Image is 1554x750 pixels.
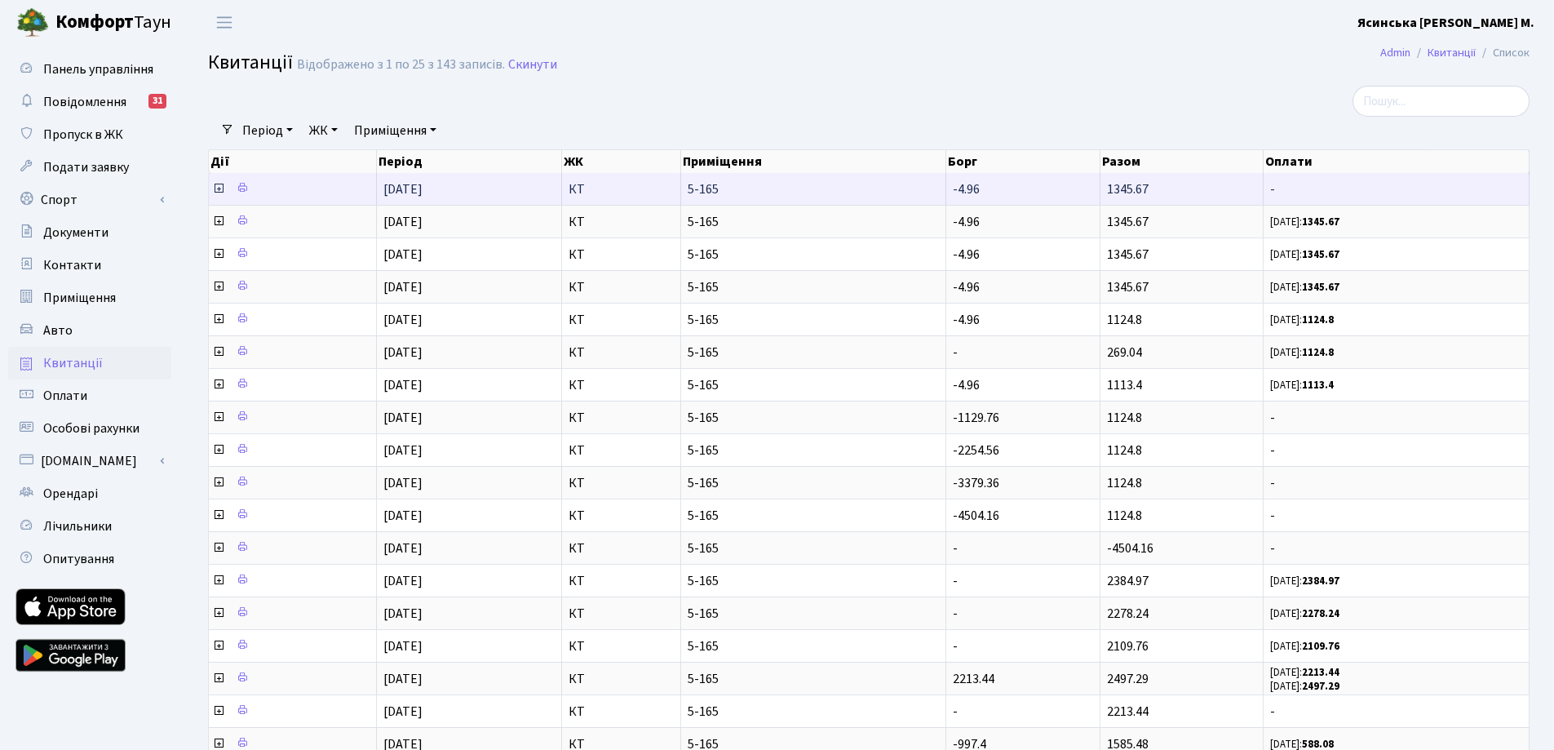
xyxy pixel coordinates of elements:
img: logo.png [16,7,49,39]
span: [DATE] [383,278,423,296]
span: - [953,572,958,590]
small: [DATE]: [1270,215,1339,229]
a: Документи [8,216,171,249]
span: КТ [569,183,674,196]
span: Таун [55,9,171,37]
a: ЖК [303,117,344,144]
a: Опитування [8,543,171,575]
span: КТ [569,477,674,490]
span: КТ [569,509,674,522]
th: Оплати [1264,150,1530,173]
span: КТ [569,607,674,620]
span: 1124.8 [1107,311,1142,329]
small: [DATE]: [1270,313,1334,327]
span: 5-165 [688,607,939,620]
a: [DOMAIN_NAME] [8,445,171,477]
small: [DATE]: [1270,639,1339,654]
span: КТ [569,575,674,588]
span: - [1270,183,1522,196]
span: [DATE] [383,213,423,231]
span: КТ [569,346,674,359]
th: Дії [209,150,377,173]
a: Квитанції [1428,44,1476,61]
a: Admin [1380,44,1410,61]
b: 2497.29 [1302,679,1339,694]
nav: breadcrumb [1356,36,1554,70]
span: -1129.76 [953,409,999,427]
input: Пошук... [1353,86,1530,117]
span: [DATE] [383,507,423,525]
a: Скинути [508,57,557,73]
span: [DATE] [383,605,423,623]
span: КТ [569,640,674,653]
span: КТ [569,542,674,555]
span: КТ [569,379,674,392]
span: [DATE] [383,180,423,198]
span: [DATE] [383,474,423,492]
th: ЖК [562,150,681,173]
span: 1345.67 [1107,180,1149,198]
b: 2213.44 [1302,665,1339,680]
span: Подати заявку [43,158,129,176]
span: - [953,605,958,623]
span: - [1270,705,1522,718]
span: 5-165 [688,640,939,653]
span: 1124.8 [1107,474,1142,492]
span: [DATE] [383,246,423,264]
a: Орендарі [8,477,171,510]
span: 5-165 [688,281,939,294]
span: 5-165 [688,575,939,588]
li: Список [1476,44,1530,62]
span: Документи [43,224,108,242]
span: 2278.24 [1107,605,1149,623]
b: 2109.76 [1302,639,1339,654]
span: 1124.8 [1107,507,1142,525]
span: 5-165 [688,509,939,522]
button: Переключити навігацію [204,9,245,36]
a: Приміщення [348,117,443,144]
span: Лічильники [43,517,112,535]
span: [DATE] [383,376,423,394]
span: -3379.36 [953,474,999,492]
small: [DATE]: [1270,247,1339,262]
span: 5-165 [688,215,939,229]
b: Комфорт [55,9,134,35]
span: КТ [569,705,674,718]
span: Особові рахунки [43,419,139,437]
span: Орендарі [43,485,98,503]
th: Борг [946,150,1100,173]
small: [DATE]: [1270,665,1339,680]
a: Повідомлення31 [8,86,171,118]
span: -4.96 [953,278,980,296]
span: 1124.8 [1107,409,1142,427]
span: - [1270,509,1522,522]
span: - [953,539,958,557]
span: 2213.44 [953,670,994,688]
span: - [953,637,958,655]
span: Приміщення [43,289,116,307]
span: КТ [569,411,674,424]
span: -2254.56 [953,442,999,459]
b: 1345.67 [1302,215,1339,229]
span: Опитування [43,550,114,568]
span: -4504.16 [953,507,999,525]
small: [DATE]: [1270,378,1334,393]
a: Спорт [8,184,171,216]
span: [DATE] [383,703,423,721]
span: КТ [569,313,674,326]
b: 1345.67 [1302,247,1339,262]
span: -4504.16 [1107,539,1153,557]
span: Повідомлення [43,93,126,111]
span: -4.96 [953,213,980,231]
span: [DATE] [383,344,423,362]
span: 5-165 [688,672,939,686]
small: [DATE]: [1270,345,1334,360]
span: Панель управління [43,60,153,78]
b: 1345.67 [1302,280,1339,295]
span: КТ [569,281,674,294]
span: Квитанції [43,354,103,372]
span: 269.04 [1107,344,1142,362]
a: Період [236,117,299,144]
b: 2384.97 [1302,574,1339,588]
small: [DATE]: [1270,574,1339,588]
